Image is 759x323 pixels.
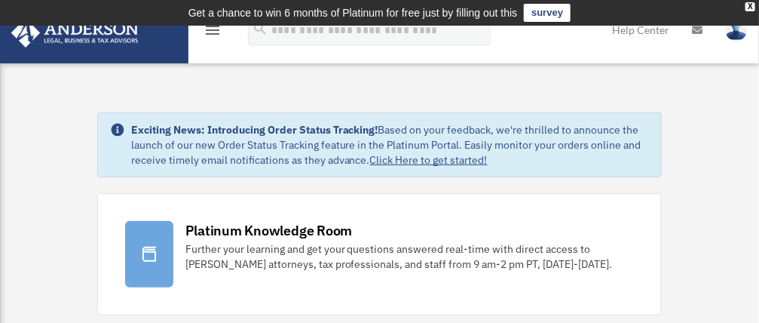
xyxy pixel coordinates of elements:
a: menu [204,26,222,39]
div: Based on your feedback, we're thrilled to announce the launch of our new Order Status Tracking fe... [131,122,650,168]
a: Click Here to get started! [370,153,488,167]
img: User Pic [725,19,748,41]
img: Anderson Advisors Platinum Portal [7,18,143,48]
strong: Exciting News: Introducing Order Status Tracking! [131,123,378,137]
a: Platinum Knowledge Room Further your learning and get your questions answered real-time with dire... [97,193,663,315]
div: Get a chance to win 6 months of Platinum for free just by filling out this [188,4,518,22]
i: menu [204,21,222,39]
div: Further your learning and get your questions answered real-time with direct access to [PERSON_NAM... [185,241,635,272]
div: close [745,2,755,11]
i: search [252,20,268,37]
a: survey [524,4,571,22]
div: Platinum Knowledge Room [185,221,353,240]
